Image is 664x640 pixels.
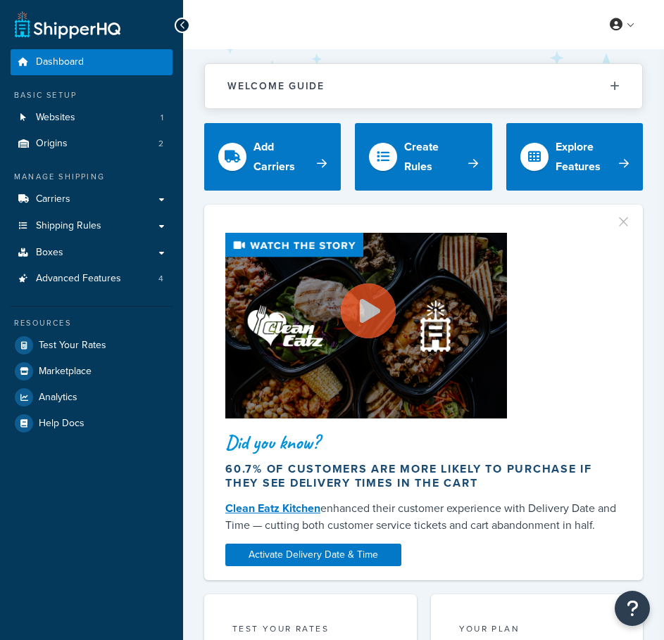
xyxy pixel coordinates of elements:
[232,622,389,639] div: Test your rates
[225,500,622,534] div: enhanced their customer experience with Delivery Date and Time — cutting both customer service ti...
[205,64,642,108] button: Welcome Guide
[158,273,163,285] span: 4
[39,366,92,378] span: Marketplace
[225,500,320,516] a: Clean Eatz Kitchen
[36,247,63,259] span: Boxes
[36,193,70,205] span: Carriers
[11,411,173,436] a: Help Docs
[11,359,173,384] a: Marketplace
[225,433,622,452] div: Did you know?
[225,544,401,566] a: Activate Delivery Date & Time
[615,591,650,626] button: Open Resource Center
[11,333,173,358] a: Test Your Rates
[39,340,106,352] span: Test Your Rates
[11,317,173,329] div: Resources
[11,240,173,266] a: Boxes
[11,89,173,101] div: Basic Setup
[506,123,643,191] a: Explore Features
[225,462,622,490] div: 60.7% of customers are more likely to purchase if they see delivery times in the cart
[11,49,173,75] a: Dashboard
[158,138,163,150] span: 2
[11,213,173,239] a: Shipping Rules
[404,137,468,177] div: Create Rules
[355,123,491,191] a: Create Rules
[11,186,173,212] a: Carriers
[39,392,77,404] span: Analytics
[11,266,173,292] li: Advanced Features
[11,385,173,410] a: Analytics
[11,171,173,183] div: Manage Shipping
[11,105,173,131] li: Websites
[36,56,84,68] span: Dashboard
[11,266,173,292] a: Advanced Features4
[161,112,163,124] span: 1
[39,418,84,430] span: Help Docs
[253,137,317,177] div: Add Carriers
[36,138,68,150] span: Origins
[36,220,101,232] span: Shipping Rules
[11,131,173,157] li: Origins
[36,112,75,124] span: Websites
[11,105,173,131] a: Websites1
[556,137,619,177] div: Explore Features
[36,273,121,285] span: Advanced Features
[459,622,615,639] div: Your Plan
[11,131,173,157] a: Origins2
[227,81,325,91] h2: Welcome Guide
[225,233,507,418] img: Video thumbnail
[204,123,341,191] a: Add Carriers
